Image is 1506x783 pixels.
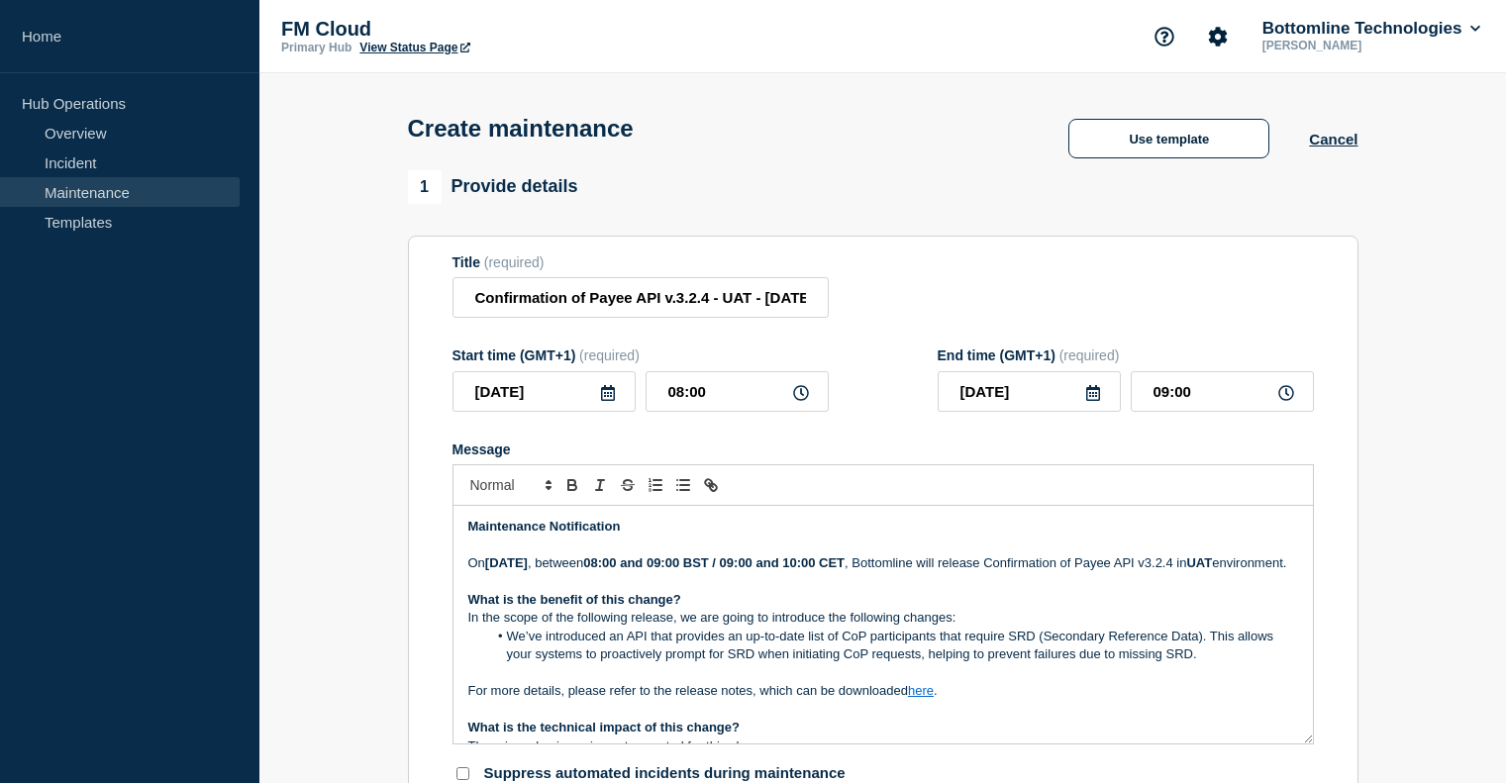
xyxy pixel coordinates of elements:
button: Support [1144,16,1185,57]
p: [PERSON_NAME] [1258,39,1464,52]
span: (required) [579,347,640,363]
span: (required) [484,254,545,270]
span: On [468,555,485,570]
button: Toggle link [697,473,725,497]
button: Account settings [1197,16,1239,57]
strong: Maintenance Notification [468,519,621,534]
span: In the scope of the following release, we are going to introduce the following changes: [468,610,956,625]
span: . [934,683,938,698]
input: YYYY-MM-DD [452,371,636,412]
span: 1 [408,170,442,204]
input: HH:MM [1131,371,1314,412]
strong: What is the benefit of this change? [468,592,681,607]
p: Suppress automated incidents during maintenance [484,764,846,783]
button: Bottomline Technologies [1258,19,1484,39]
span: , Bottomline will release Confirmation of Payee API v3.2.4 in [845,555,1186,570]
a: View Status Page [359,41,469,54]
span: There is no business impact expected for this change [468,738,772,753]
input: Title [452,277,829,318]
input: Suppress automated incidents during maintenance [456,767,469,780]
div: Message [453,506,1313,743]
div: Start time (GMT+1) [452,347,829,363]
a: here [908,683,934,698]
div: Provide details [408,170,578,204]
h1: Create maintenance [408,115,634,143]
span: We’ve introduced an API that provides an up-to-date list of CoP participants that require SRD (Se... [507,629,1277,661]
p: Primary Hub [281,41,351,54]
input: HH:MM [646,371,829,412]
strong: [DATE] [485,555,528,570]
button: Toggle strikethrough text [614,473,642,497]
div: End time (GMT+1) [938,347,1314,363]
button: Toggle bulleted list [669,473,697,497]
button: Toggle ordered list [642,473,669,497]
input: YYYY-MM-DD [938,371,1121,412]
strong: UAT [1186,555,1212,570]
span: (required) [1059,347,1120,363]
p: FM Cloud [281,18,677,41]
button: Toggle italic text [586,473,614,497]
div: Message [452,441,1314,457]
button: Toggle bold text [558,473,586,497]
button: Use template [1068,119,1269,158]
strong: 08:00 and 09:00 BST / 09:00 and 10:00 CET [583,555,845,570]
span: For more details, please refer to the release notes, which can be downloaded [468,683,908,698]
button: Cancel [1309,131,1357,147]
span: environment. [1212,555,1286,570]
span: Font size [461,473,558,497]
div: Title [452,254,829,270]
span: , between [528,555,583,570]
strong: What is the technical impact of this change? [468,720,741,734]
